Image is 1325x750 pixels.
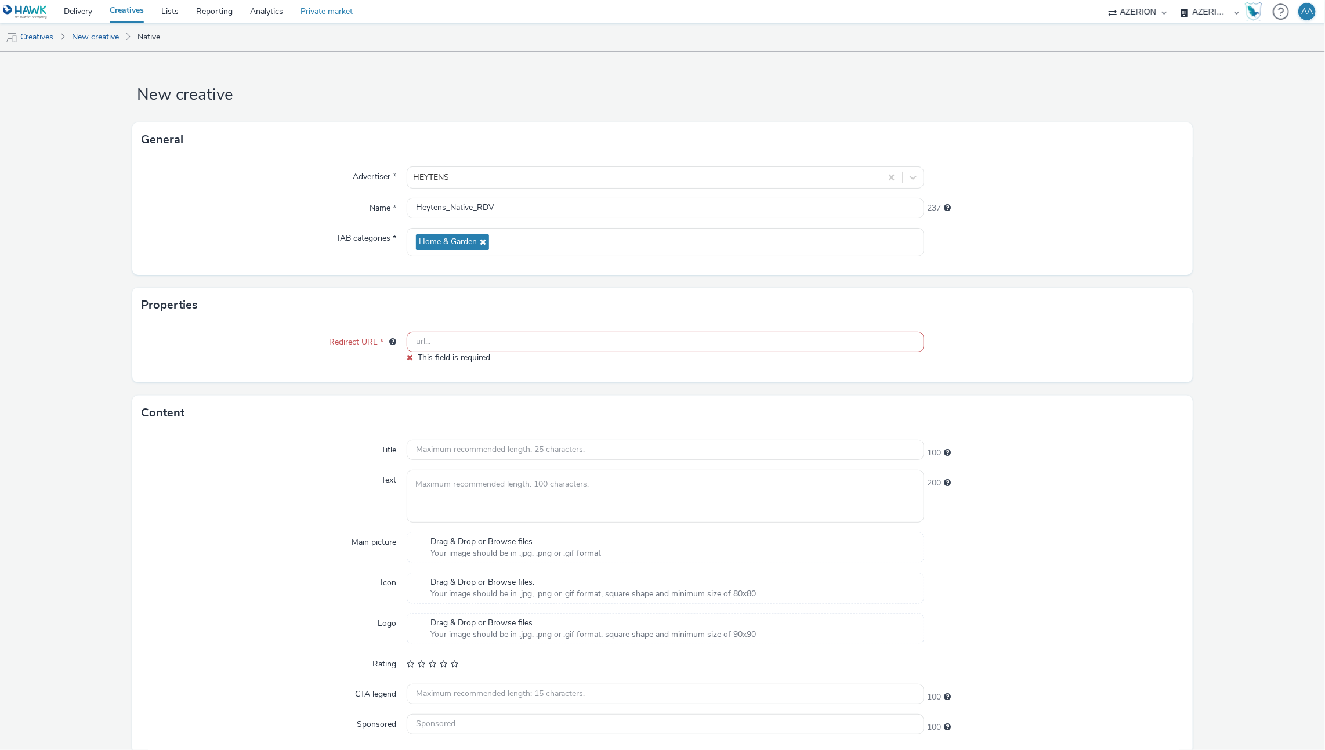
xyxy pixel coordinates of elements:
[347,532,401,548] label: Main picture
[324,332,401,348] label: Redirect URL *
[132,23,166,51] a: Native
[141,131,183,148] h3: General
[6,32,17,44] img: mobile
[944,722,951,733] div: Maximum recommended length: 100 characters.
[3,5,48,19] img: undefined Logo
[352,714,401,730] label: Sponsored
[376,573,401,589] label: Icon
[430,588,756,600] span: Your image should be in .jpg, .png or .gif format, square shape and minimum size of 80x80
[407,198,925,218] input: Name
[383,336,396,348] div: URL will be used as a validation URL with some SSPs and it will be the redirection URL of your cr...
[368,654,401,670] label: Rating
[141,296,198,314] h3: Properties
[944,202,951,214] div: Maximum 255 characters
[430,617,756,629] span: Drag & Drop or Browse files.
[66,23,125,51] a: New creative
[1245,2,1267,21] a: Hawk Academy
[407,332,925,352] input: url...
[376,470,401,486] label: Text
[141,404,184,422] h3: Content
[430,629,756,640] span: Your image should be in .jpg, .png or .gif format, square shape and minimum size of 90x90
[333,228,401,244] label: IAB categories *
[365,198,401,214] label: Name *
[373,613,401,629] label: Logo
[927,447,941,459] span: 100
[944,691,951,703] div: Maximum recommended length: 15 characters.
[927,202,941,214] span: 237
[1301,3,1313,20] div: AA
[1245,2,1262,21] img: Hawk Academy
[132,84,1192,106] h1: New creative
[430,536,602,548] span: Drag & Drop or Browse files.
[430,577,756,588] span: Drag & Drop or Browse files.
[348,166,401,183] label: Advertiser *
[407,684,925,704] input: Maximum recommended length: 15 characters.
[376,440,401,456] label: Title
[430,548,602,559] span: Your image should be in .jpg, .png or .gif format
[944,477,951,489] div: Maximum recommended length: 100 characters.
[407,714,925,734] input: Sponsored
[927,691,941,703] span: 100
[927,477,941,489] span: 200
[944,447,951,459] div: Maximum recommended length: 25 characters.
[350,684,401,700] label: CTA legend
[419,237,477,247] span: Home & Garden
[927,722,941,733] span: 100
[407,440,925,460] input: Maximum recommended length: 25 characters.
[418,352,490,363] span: This field is required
